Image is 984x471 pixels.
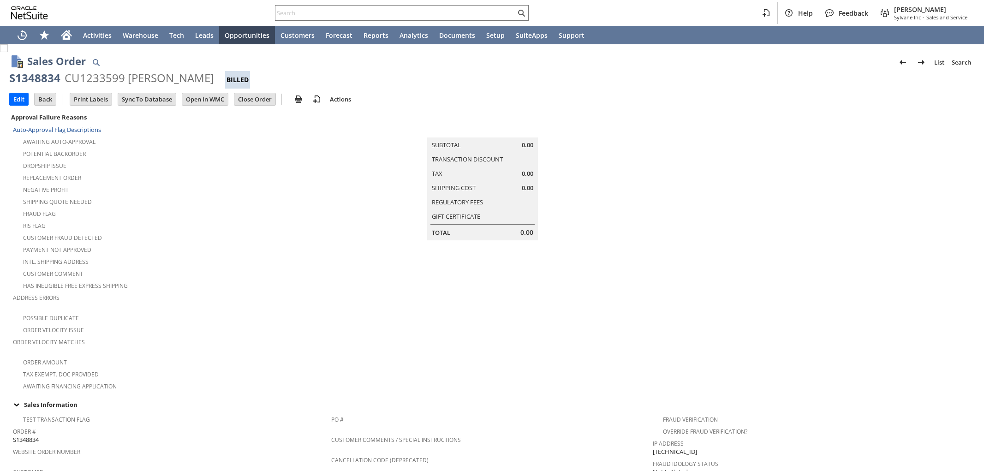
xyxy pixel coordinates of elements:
a: Forecast [320,26,358,44]
a: Override Fraud Verification? [663,428,747,435]
span: Warehouse [123,31,158,40]
a: Order Amount [23,358,67,366]
a: Regulatory Fees [432,198,483,206]
a: Shipping Cost [432,184,476,192]
img: add-record.svg [311,94,322,105]
div: Sales Information [9,399,971,411]
span: Feedback [839,9,868,18]
span: Analytics [400,31,428,40]
a: Opportunities [219,26,275,44]
a: Auto-Approval Flag Descriptions [13,125,101,134]
a: Customer Comments / Special Instructions [331,436,461,444]
a: Negative Profit [23,186,69,194]
a: Test Transaction Flag [23,416,90,423]
span: Reports [364,31,388,40]
span: Support [559,31,584,40]
a: Potential Backorder [23,150,86,158]
svg: Search [516,7,527,18]
a: Order # [13,428,36,435]
input: Print Labels [70,93,112,105]
span: Leads [195,31,214,40]
a: PO # [331,416,344,423]
a: Has Ineligible Free Express Shipping [23,282,128,290]
a: Customers [275,26,320,44]
span: Opportunities [225,31,269,40]
svg: Home [61,30,72,41]
a: Transaction Discount [432,155,503,163]
a: Home [55,26,78,44]
img: print.svg [293,94,304,105]
div: CU1233599 [PERSON_NAME] [65,71,214,85]
a: Actions [326,95,355,103]
a: Customer Fraud Detected [23,234,102,242]
a: Activities [78,26,117,44]
div: Billed [225,71,250,89]
span: Sales and Service [926,14,967,21]
a: Tax Exempt. Doc Provided [23,370,99,378]
td: Sales Information [9,399,975,411]
a: Awaiting Auto-Approval [23,138,95,146]
a: Customer Comment [23,270,83,278]
input: Sync To Database [118,93,176,105]
a: Analytics [394,26,434,44]
a: Intl. Shipping Address [23,258,89,266]
a: Reports [358,26,394,44]
img: Previous [897,57,908,68]
a: List [930,55,948,70]
img: Next [916,57,927,68]
a: Total [432,228,450,237]
input: Search [275,7,516,18]
a: Recent Records [11,26,33,44]
svg: logo [11,6,48,19]
span: Help [798,9,813,18]
h1: Sales Order [27,54,86,69]
span: Activities [83,31,112,40]
a: Fraud Verification [663,416,718,423]
a: Shipping Quote Needed [23,198,92,206]
div: Shortcuts [33,26,55,44]
a: Setup [481,26,510,44]
a: RIS flag [23,222,46,230]
span: 0.00 [520,228,533,237]
span: Documents [439,31,475,40]
a: Warehouse [117,26,164,44]
span: [TECHNICAL_ID] [653,447,697,456]
a: Order Velocity Issue [23,326,84,334]
span: SuiteApps [516,31,548,40]
a: Tax [432,169,442,178]
input: Edit [10,93,28,105]
a: Awaiting Financing Application [23,382,117,390]
span: Sylvane Inc [894,14,921,21]
span: 0.00 [522,169,533,178]
img: Quick Find [90,57,101,68]
a: Leads [190,26,219,44]
span: Forecast [326,31,352,40]
a: Cancellation Code (deprecated) [331,456,429,464]
caption: Summary [427,123,538,137]
span: S1348834 [13,435,39,444]
a: Search [948,55,975,70]
a: SuiteApps [510,26,553,44]
a: Order Velocity Matches [13,338,85,346]
a: Replacement Order [23,174,81,182]
span: Setup [486,31,505,40]
span: [PERSON_NAME] [894,5,967,14]
span: Tech [169,31,184,40]
svg: Shortcuts [39,30,50,41]
input: Open In WMC [182,93,228,105]
a: Possible Duplicate [23,314,79,322]
div: Approval Failure Reasons [9,111,328,123]
input: Back [35,93,56,105]
span: 0.00 [522,184,533,192]
input: Close Order [234,93,275,105]
a: Dropship Issue [23,162,66,170]
span: Customers [280,31,315,40]
a: Fraud Flag [23,210,56,218]
a: Website Order Number [13,448,80,456]
a: Subtotal [432,141,461,149]
a: Fraud Idology Status [653,460,718,468]
a: Tech [164,26,190,44]
a: Gift Certificate [432,212,480,221]
a: Support [553,26,590,44]
span: 0.00 [522,141,533,149]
